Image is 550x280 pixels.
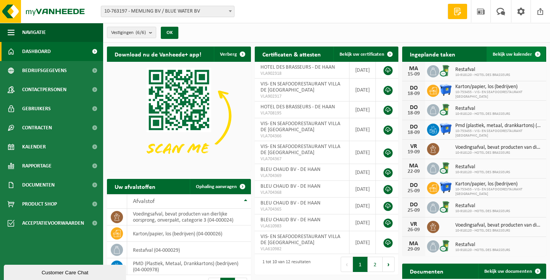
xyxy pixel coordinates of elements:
[136,30,146,35] count: (6/6)
[353,257,368,272] button: 1
[455,123,542,129] span: Pmd (plastiek, metaal, drankkartons) (bedrijven)
[439,103,452,116] img: WB-0240-CU
[455,229,542,233] span: 10-918120 - HOTEL DES BRASSEURS
[260,64,335,70] span: HOTEL DES BRASSEURS - DE HAAN
[439,64,452,77] img: WB-0240-CU
[260,93,344,100] span: VLA902317
[127,225,251,242] td: karton/papier, los (bedrijven) (04-000026)
[493,52,532,57] span: Bekijk uw kalender
[260,81,340,93] span: VIS- EN SEAFOODRESTAURANT VILLA DE [GEOGRAPHIC_DATA]
[455,222,542,229] span: Voedingsafval, bevat producten van dierlijke oorsprong, onverpakt, categorie 3
[260,156,344,162] span: VLA704367
[455,73,510,77] span: 10-918120 - HOTEL DES BRASSEURS
[406,188,421,194] div: 25-09
[101,6,235,17] span: 10-763197 - MEMLING BV / BLUE WATER BV
[406,150,421,155] div: 19-09
[406,169,421,174] div: 22-09
[4,263,128,280] iframe: chat widget
[220,52,237,57] span: Verberg
[406,130,421,135] div: 18-09
[349,164,376,181] td: [DATE]
[439,122,452,135] img: WB-1100-HPE-BE-01
[22,137,46,156] span: Kalender
[349,181,376,198] td: [DATE]
[260,246,344,252] span: VLA610982
[455,84,542,90] span: Karton/papier, los (bedrijven)
[455,187,542,196] span: 10-753455 - VIS- EN SEAFOODRESTAURANT [GEOGRAPHIC_DATA]
[22,156,52,175] span: Rapportage
[402,47,463,61] h2: Ingeplande taken
[349,118,376,141] td: [DATE]
[406,124,421,130] div: DO
[107,179,163,194] h2: Uw afvalstoffen
[255,47,328,61] h2: Certificaten & attesten
[214,47,250,62] button: Verberg
[22,61,67,80] span: Bedrijfsgegevens
[341,257,353,272] button: Previous
[111,27,146,39] span: Vestigingen
[260,173,344,179] span: VLA704369
[127,258,251,275] td: PMD (Plastiek, Metaal, Drankkartons) (bedrijven) (04-000978)
[406,221,421,227] div: VR
[127,242,251,258] td: restafval (04-000029)
[22,175,55,195] span: Documenten
[22,214,84,233] span: Acceptatievoorwaarden
[260,183,320,189] span: BLEU CHAUD BV - DE HAAN
[260,121,340,133] span: VIS- EN SEAFOODRESTAURANT VILLA DE [GEOGRAPHIC_DATA]
[260,104,335,110] span: HOTEL DES BRASSEURS - DE HAAN
[260,167,320,172] span: BLEU CHAUD BV - DE HAAN
[406,202,421,208] div: DO
[455,203,510,209] span: Restafval
[406,227,421,233] div: 26-09
[406,208,421,213] div: 25-09
[101,6,234,17] span: 10-763197 - MEMLING BV / BLUE WATER BV
[455,151,542,155] span: 10-918120 - HOTEL DES BRASSEURS
[455,112,510,116] span: 10-918120 - HOTEL DES BRASSEURS
[439,161,452,174] img: WB-0240-CU
[406,111,421,116] div: 18-09
[455,248,510,253] span: 10-918120 - HOTEL DES BRASSEURS
[455,181,542,187] span: Karton/papier, los (bedrijven)
[107,27,156,38] button: Vestigingen(6/6)
[455,67,510,73] span: Restafval
[260,223,344,229] span: VLA610983
[406,91,421,97] div: 18-09
[406,182,421,188] div: DO
[22,23,46,42] span: Navigatie
[455,170,510,175] span: 10-918120 - HOTEL DES BRASSEURS
[349,214,376,231] td: [DATE]
[406,85,421,91] div: DO
[127,209,251,225] td: voedingsafval, bevat producten van dierlijke oorsprong, onverpakt, categorie 3 (04-000024)
[260,133,344,139] span: VLA704366
[22,195,57,214] span: Product Shop
[368,257,383,272] button: 2
[107,47,209,61] h2: Download nu de Vanheede+ app!
[406,66,421,72] div: MA
[406,247,421,252] div: 29-09
[455,145,542,151] span: Voedingsafval, bevat producten van dierlijke oorsprong, onverpakt, categorie 3
[439,239,452,252] img: WB-0240-CU
[260,217,320,223] span: BLEU CHAUD BV - DE HAAN
[406,163,421,169] div: MA
[455,164,510,170] span: Restafval
[260,200,320,206] span: BLEU CHAUD BV - DE HAAN
[260,110,344,116] span: VLA708195
[455,242,510,248] span: Restafval
[22,80,66,99] span: Contactpersonen
[260,71,344,77] span: VLA902318
[349,101,376,118] td: [DATE]
[349,62,376,79] td: [DATE]
[455,106,510,112] span: Restafval
[402,264,451,278] h2: Documenten
[439,84,452,97] img: WB-1100-HPE-BE-01
[406,143,421,150] div: VR
[484,269,532,274] span: Bekijk uw documenten
[455,129,542,138] span: 10-753455 - VIS- EN SEAFOODRESTAURANT [GEOGRAPHIC_DATA]
[333,47,398,62] a: Bekijk uw certificaten
[349,198,376,214] td: [DATE]
[439,200,452,213] img: WB-0240-CU
[439,181,452,194] img: WB-1100-HPE-BE-01
[349,79,376,101] td: [DATE]
[406,105,421,111] div: DO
